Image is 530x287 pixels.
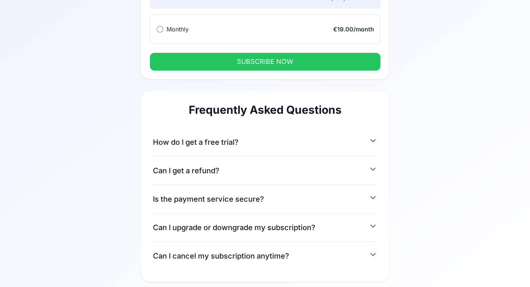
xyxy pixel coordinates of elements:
[153,191,377,204] button: Is the payment service secure?
[150,14,380,44] button: Monthly€19.00/month
[153,222,315,233] span: Can I upgrade or downgrade my subscription?
[167,25,189,33] span: Monthly
[333,25,374,34] div: €19.00/month
[153,137,239,147] span: How do I get a free trial?
[153,163,377,176] button: Can I get a refund?
[153,134,377,147] button: How do I get a free trial?
[153,248,377,261] button: Can I cancel my subscription anytime?
[153,219,377,233] button: Can I upgrade or downgrade my subscription?
[153,103,377,116] h2: Frequently Asked Questions
[153,194,264,204] span: Is the payment service secure?
[153,251,289,261] span: Can I cancel my subscription anytime?
[150,53,380,71] button: SUBSCRIBE NOW
[153,165,219,176] span: Can I get a refund?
